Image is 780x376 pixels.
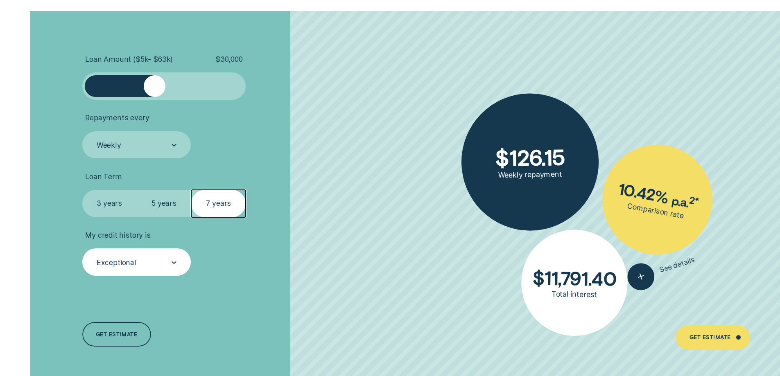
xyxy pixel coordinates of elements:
label: 3 years [82,190,137,217]
div: Weekly [97,141,121,150]
span: $ 30,000 [215,55,243,64]
div: Exceptional [97,258,136,267]
span: Loan Term [85,172,122,181]
a: Get estimate [82,322,151,347]
a: Get Estimate [676,325,750,350]
button: See details [624,247,699,294]
label: 5 years [137,190,191,217]
span: Loan Amount ( $5k - $63k ) [85,55,173,64]
span: See details [658,255,696,275]
span: My credit history is [85,231,150,240]
label: 7 years [191,190,246,217]
span: Repayments every [85,113,149,122]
